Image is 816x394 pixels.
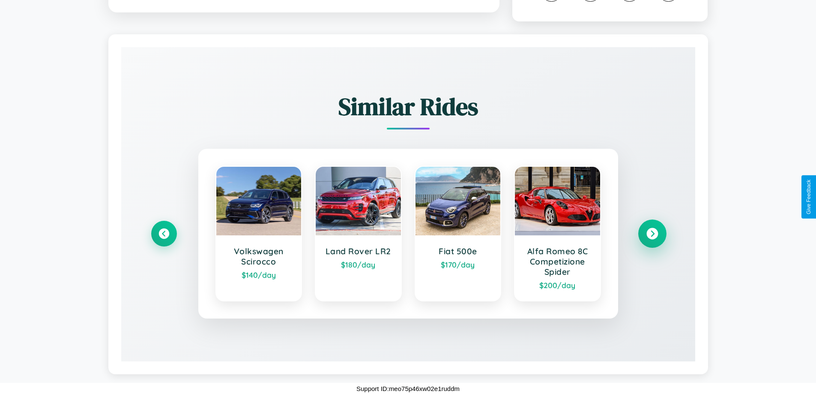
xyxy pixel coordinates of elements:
a: Alfa Romeo 8C Competizione Spider$200/day [514,166,601,301]
h3: Volkswagen Scirocco [225,246,293,267]
a: Land Rover LR2$180/day [315,166,402,301]
div: $ 200 /day [523,280,592,290]
div: $ 140 /day [225,270,293,280]
div: $ 180 /day [324,260,392,269]
div: $ 170 /day [424,260,492,269]
a: Fiat 500e$170/day [415,166,502,301]
a: Volkswagen Scirocco$140/day [215,166,302,301]
h3: Fiat 500e [424,246,492,256]
h3: Land Rover LR2 [324,246,392,256]
div: Give Feedback [806,180,812,214]
h3: Alfa Romeo 8C Competizione Spider [523,246,592,277]
h2: Similar Rides [151,90,665,123]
